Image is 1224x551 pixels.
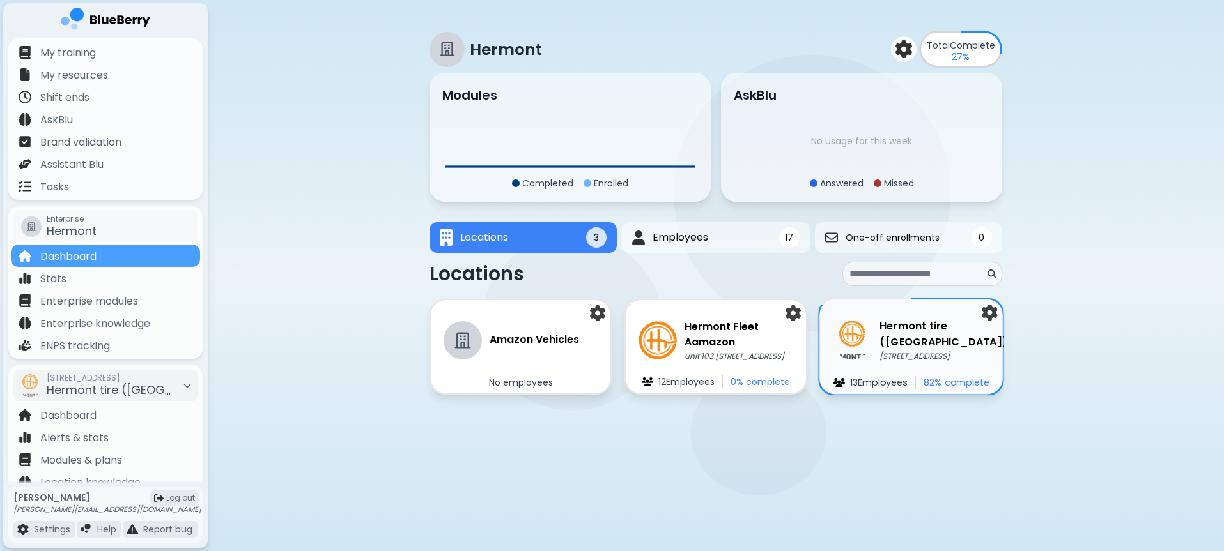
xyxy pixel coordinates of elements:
span: 0 [979,232,984,243]
p: My training [40,45,96,61]
img: company logo [61,8,150,34]
img: file icon [833,378,844,388]
button: EmployeesEmployees17 [622,222,809,253]
p: Hermont [470,39,542,60]
p: 27 % [952,51,970,63]
p: Enterprise modules [40,294,138,309]
span: Total [927,39,950,52]
img: file icon [19,453,31,466]
p: Modules & plans [40,453,122,468]
p: AskBlu [40,112,73,128]
span: Hermont [47,223,97,239]
p: Shift ends [40,90,89,105]
img: file icon [642,377,653,386]
img: settings [786,305,801,321]
h3: Hermont Fleet Aamazon [685,319,793,350]
h3: Amazon Vehicles [490,332,579,347]
img: company thumbnail [639,321,677,359]
p: 0 % complete [731,376,790,388]
p: Enterprise knowledge [40,316,150,331]
img: file icon [81,524,92,535]
span: Locations [460,230,508,245]
p: Stats [40,271,66,287]
p: Dashboard [40,249,97,264]
img: settings [590,305,605,321]
p: ENPS tracking [40,338,110,354]
img: file icon [127,524,138,535]
p: 82 % complete [924,377,989,388]
p: Enrolled [594,177,628,189]
img: file icon [19,46,31,59]
p: Locations [430,262,524,285]
img: file icon [17,524,29,535]
p: Tasks [40,179,69,195]
h3: AskBlu [734,86,777,105]
img: file icon [19,272,31,285]
img: file icon [19,180,31,193]
p: Help [97,524,116,535]
img: file icon [19,431,31,444]
p: Alerts & stats [40,430,109,446]
img: file icon [19,250,31,262]
p: No employees [489,377,553,388]
img: Employees [632,230,645,245]
img: file icon [19,317,31,329]
button: LocationsLocations3 [430,222,617,253]
span: One-off enrollments [846,232,940,243]
span: Enterprise [47,214,97,224]
span: 3 [594,232,599,243]
h3: Hermont tire ([GEOGRAPHIC_DATA]) [879,319,1007,350]
p: Answered [820,177,864,189]
span: 17 [785,232,793,243]
h3: Modules [442,86,497,105]
img: file icon [19,113,31,126]
p: 13 Employee s [849,377,907,388]
p: Settings [34,524,70,535]
p: [PERSON_NAME][EMAIL_ADDRESS][DOMAIN_NAME] [13,504,201,515]
p: Assistant Blu [40,157,104,172]
p: unit 103 [STREET_ADDRESS] [685,351,793,361]
img: company thumbnail [19,374,42,397]
img: file icon [19,68,31,81]
p: Brand validation [40,135,121,150]
span: Log out [166,493,195,503]
img: Locations [440,229,453,246]
p: My resources [40,68,108,83]
img: file icon [19,158,31,170]
img: file icon [19,91,31,103]
p: [STREET_ADDRESS] [879,351,1007,361]
p: Complete [927,40,995,51]
span: Employees [653,230,708,245]
button: One-off enrollmentsOne-off enrollments0 [815,222,1002,253]
p: No usage for this week [811,135,912,147]
img: file icon [19,339,31,352]
p: Missed [884,177,914,189]
p: Report bug [143,524,192,535]
p: Dashboard [40,408,97,423]
img: One-off enrollments [825,231,838,244]
img: settings [982,305,997,321]
img: file icon [19,294,31,307]
img: file icon [19,135,31,148]
img: company thumbnail [832,321,871,359]
img: logout [154,494,164,503]
img: settings [895,40,913,58]
img: search icon [988,269,996,278]
img: file icon [19,476,31,488]
p: [PERSON_NAME] [13,492,201,503]
p: Location knowledge [40,475,141,490]
span: [STREET_ADDRESS] [47,373,174,383]
img: file icon [19,409,31,421]
p: 12 Employee s [658,376,715,388]
p: Completed [522,177,573,189]
span: Hermont tire ([GEOGRAPHIC_DATA]) [47,382,255,398]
